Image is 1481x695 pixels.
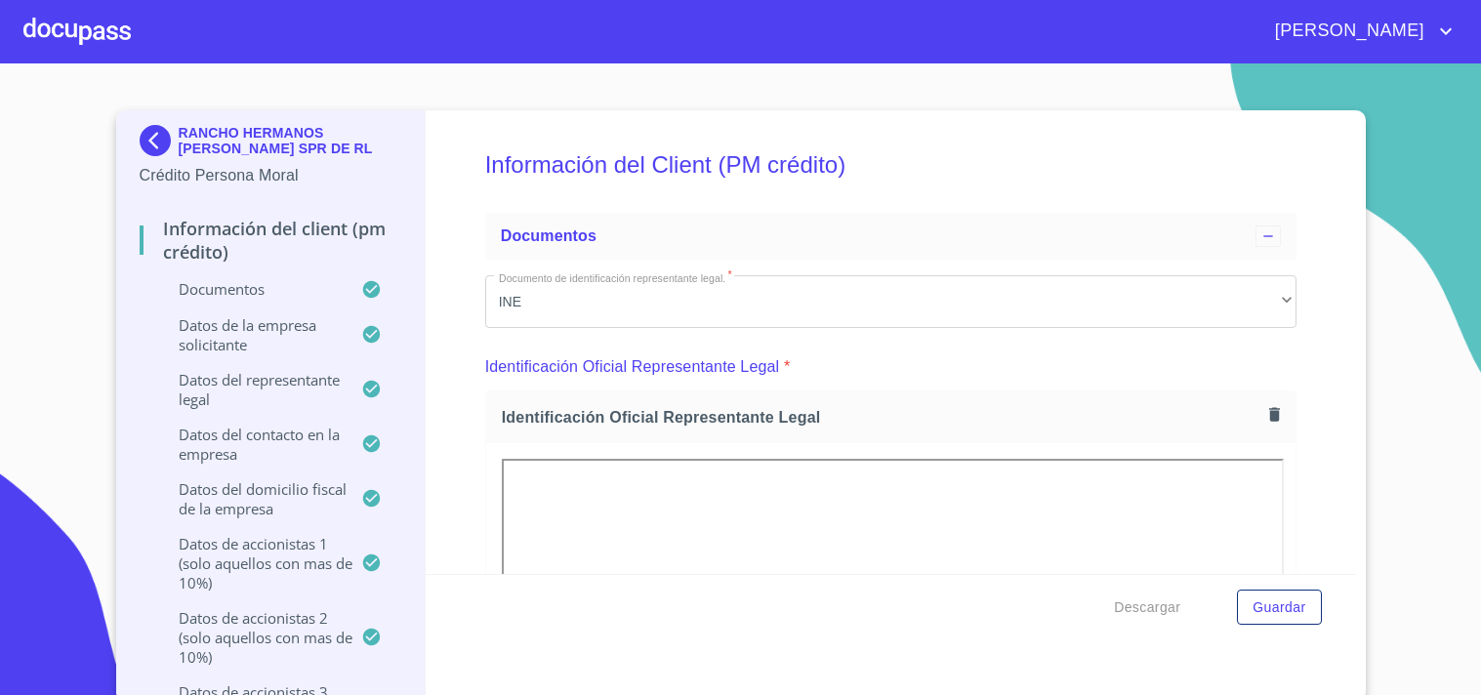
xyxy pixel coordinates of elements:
[1106,590,1188,626] button: Descargar
[140,125,179,156] img: Docupass spot blue
[179,125,402,156] p: RANCHO HERMANOS [PERSON_NAME] SPR DE RL
[1260,16,1458,47] button: account of current user
[1237,590,1321,626] button: Guardar
[501,227,597,244] span: Documentos
[140,534,362,593] p: Datos de accionistas 1 (solo aquellos con mas de 10%)
[140,608,362,667] p: Datos de accionistas 2 (solo aquellos con mas de 10%)
[140,217,402,264] p: Información del Client (PM crédito)
[140,425,362,464] p: Datos del contacto en la empresa
[1114,595,1180,620] span: Descargar
[140,315,362,354] p: Datos de la empresa solicitante
[485,125,1296,205] h5: Información del Client (PM crédito)
[140,479,362,518] p: Datos del domicilio fiscal de la empresa
[502,407,1261,428] span: Identificación Oficial Representante Legal
[140,164,402,187] p: Crédito Persona Moral
[140,279,362,299] p: Documentos
[140,125,402,164] div: RANCHO HERMANOS [PERSON_NAME] SPR DE RL
[485,213,1296,260] div: Documentos
[485,275,1296,328] div: INE
[1253,595,1305,620] span: Guardar
[140,370,362,409] p: Datos del representante legal
[1260,16,1434,47] span: [PERSON_NAME]
[485,355,780,379] p: Identificación Oficial Representante Legal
